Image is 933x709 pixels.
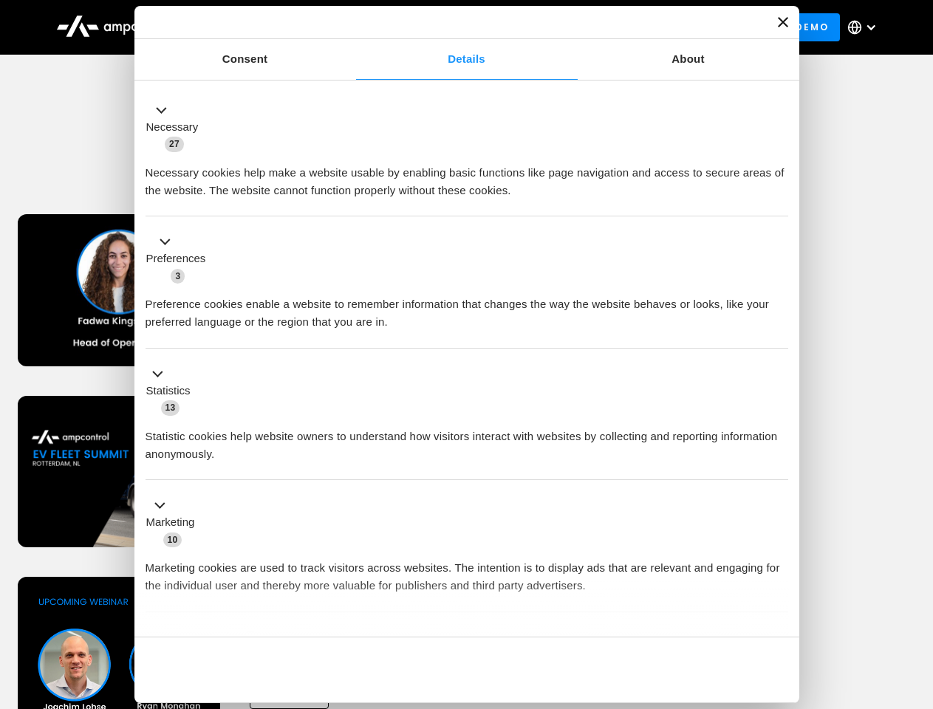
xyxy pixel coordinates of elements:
h1: Upcoming Webinars [18,149,916,185]
a: Consent [134,39,356,80]
a: About [578,39,799,80]
div: Marketing cookies are used to track visitors across websites. The intention is to display ads tha... [146,548,788,595]
span: 2 [244,631,258,645]
span: 10 [163,532,182,547]
label: Statistics [146,383,191,400]
button: Necessary (27) [146,101,208,153]
div: Necessary cookies help make a website usable by enabling basic functions like page navigation and... [146,153,788,199]
span: 13 [161,400,180,415]
button: Preferences (3) [146,233,215,285]
span: 27 [165,137,184,151]
label: Preferences [146,250,206,267]
label: Necessary [146,119,199,136]
button: Close banner [778,17,788,27]
label: Marketing [146,514,195,531]
div: Preference cookies enable a website to remember information that changes the way the website beha... [146,284,788,331]
span: 3 [171,269,185,284]
button: Marketing (10) [146,497,204,549]
div: Statistic cookies help website owners to understand how visitors interact with websites by collec... [146,417,788,463]
button: Okay [575,648,787,691]
button: Statistics (13) [146,365,199,417]
button: Unclassified (2) [146,628,267,647]
a: Details [356,39,578,80]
